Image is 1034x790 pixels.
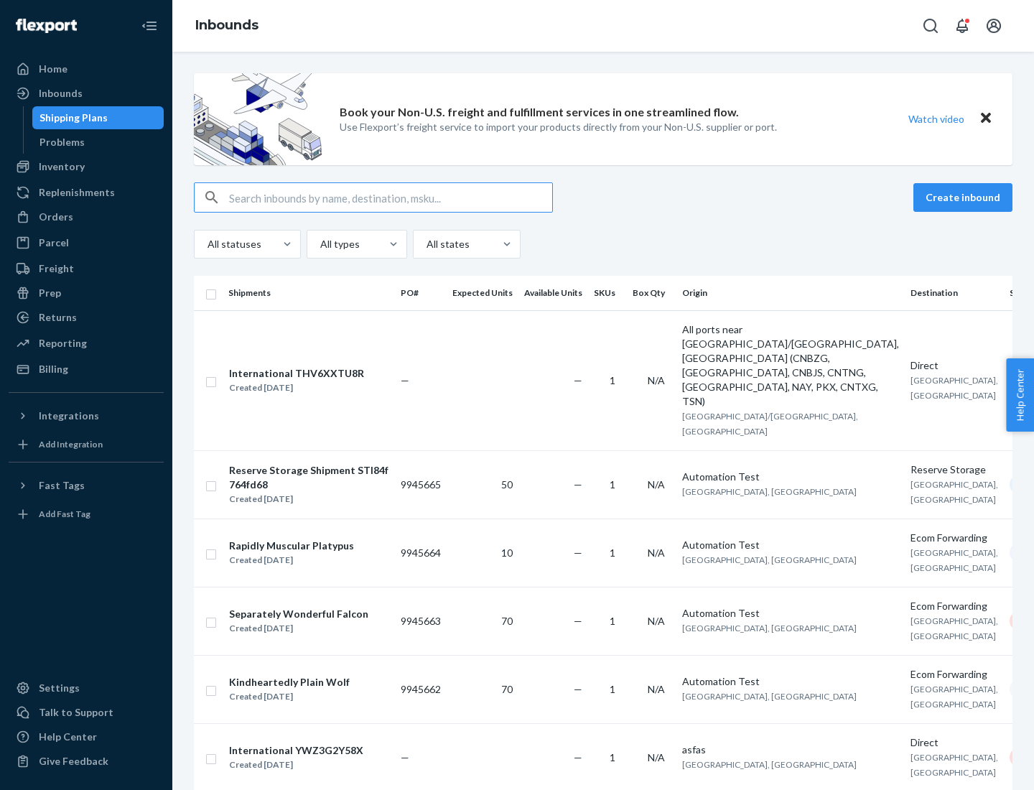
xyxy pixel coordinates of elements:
[610,478,615,491] span: 1
[39,508,90,520] div: Add Fast Tag
[39,135,85,149] div: Problems
[9,404,164,427] button: Integrations
[39,409,99,423] div: Integrations
[229,553,354,567] div: Created [DATE]
[574,751,582,763] span: —
[9,57,164,80] a: Home
[229,183,552,212] input: Search inbounds by name, destination, msku...
[223,276,395,310] th: Shipments
[39,681,80,695] div: Settings
[9,306,164,329] a: Returns
[648,478,665,491] span: N/A
[39,86,83,101] div: Inbounds
[195,17,258,33] a: Inbounds
[447,276,518,310] th: Expected Units
[979,11,1008,40] button: Open account menu
[913,183,1012,212] button: Create inbound
[574,683,582,695] span: —
[229,675,350,689] div: Kindheartedly Plain Wolf
[32,106,164,129] a: Shipping Plans
[910,547,998,573] span: [GEOGRAPHIC_DATA], [GEOGRAPHIC_DATA]
[229,539,354,553] div: Rapidly Muscular Platypus
[910,684,998,710] span: [GEOGRAPHIC_DATA], [GEOGRAPHIC_DATA]
[610,751,615,763] span: 1
[916,11,945,40] button: Open Search Box
[229,492,388,506] div: Created [DATE]
[682,759,857,770] span: [GEOGRAPHIC_DATA], [GEOGRAPHIC_DATA]
[682,674,899,689] div: Automation Test
[682,538,899,552] div: Automation Test
[9,257,164,280] a: Freight
[910,463,998,477] div: Reserve Storage
[9,332,164,355] a: Reporting
[9,358,164,381] a: Billing
[905,276,1004,310] th: Destination
[229,758,363,772] div: Created [DATE]
[206,237,208,251] input: All statuses
[574,547,582,559] span: —
[39,705,113,720] div: Talk to Support
[39,236,69,250] div: Parcel
[184,5,270,47] ol: breadcrumbs
[401,374,409,386] span: —
[32,131,164,154] a: Problems
[229,607,368,621] div: Separately Wonderful Falcon
[610,683,615,695] span: 1
[39,111,108,125] div: Shipping Plans
[340,104,739,121] p: Book your Non-U.S. freight and fulfillment services in one streamlined flow.
[395,450,447,519] td: 9945665
[501,478,513,491] span: 50
[910,531,998,545] div: Ecom Forwarding
[39,754,108,768] div: Give Feedback
[910,735,998,750] div: Direct
[39,261,74,276] div: Freight
[39,362,68,376] div: Billing
[39,159,85,174] div: Inventory
[9,474,164,497] button: Fast Tags
[39,210,73,224] div: Orders
[229,621,368,636] div: Created [DATE]
[39,286,61,300] div: Prep
[682,411,858,437] span: [GEOGRAPHIC_DATA]/[GEOGRAPHIC_DATA], [GEOGRAPHIC_DATA]
[574,374,582,386] span: —
[910,358,998,373] div: Direct
[39,185,115,200] div: Replenishments
[682,743,899,757] div: asfas
[948,11,977,40] button: Open notifications
[899,108,974,129] button: Watch video
[395,519,447,587] td: 9945664
[501,683,513,695] span: 70
[682,691,857,702] span: [GEOGRAPHIC_DATA], [GEOGRAPHIC_DATA]
[9,282,164,305] a: Prep
[910,479,998,505] span: [GEOGRAPHIC_DATA], [GEOGRAPHIC_DATA]
[910,375,998,401] span: [GEOGRAPHIC_DATA], [GEOGRAPHIC_DATA]
[319,237,320,251] input: All types
[16,19,77,33] img: Flexport logo
[648,683,665,695] span: N/A
[682,486,857,497] span: [GEOGRAPHIC_DATA], [GEOGRAPHIC_DATA]
[9,701,164,724] a: Talk to Support
[610,374,615,386] span: 1
[1006,358,1034,432] span: Help Center
[39,336,87,350] div: Reporting
[39,478,85,493] div: Fast Tags
[9,503,164,526] a: Add Fast Tag
[39,438,103,450] div: Add Integration
[648,751,665,763] span: N/A
[229,381,364,395] div: Created [DATE]
[682,322,899,409] div: All ports near [GEOGRAPHIC_DATA]/[GEOGRAPHIC_DATA], [GEOGRAPHIC_DATA] (CNBZG, [GEOGRAPHIC_DATA], ...
[9,750,164,773] button: Give Feedback
[588,276,627,310] th: SKUs
[676,276,905,310] th: Origin
[648,547,665,559] span: N/A
[648,374,665,386] span: N/A
[229,366,364,381] div: International THV6XXTU8R
[501,615,513,627] span: 70
[627,276,676,310] th: Box Qty
[39,62,67,76] div: Home
[574,615,582,627] span: —
[395,276,447,310] th: PO#
[682,623,857,633] span: [GEOGRAPHIC_DATA], [GEOGRAPHIC_DATA]
[9,433,164,456] a: Add Integration
[501,547,513,559] span: 10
